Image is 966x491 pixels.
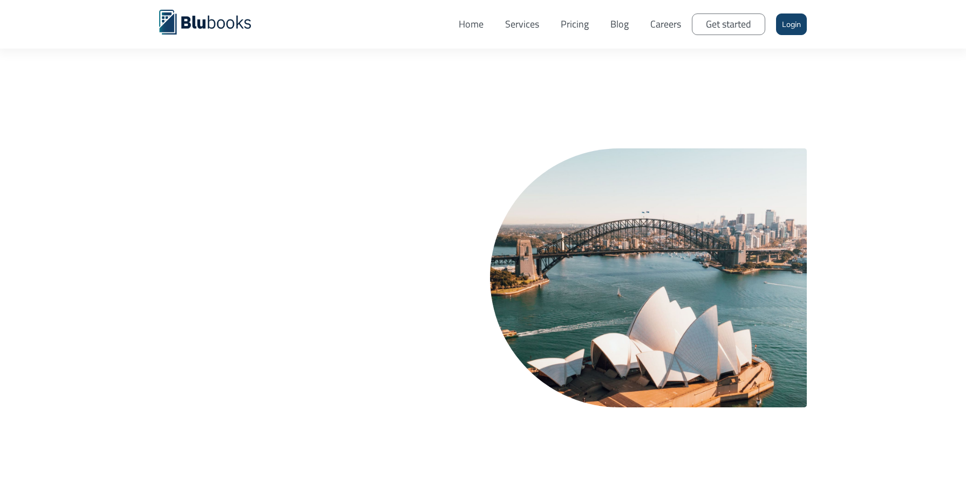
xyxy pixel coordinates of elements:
a: Get started [692,13,765,35]
a: Login [776,13,807,35]
a: Pricing [550,8,600,40]
a: home [159,8,267,35]
a: Home [448,8,494,40]
a: Services [494,8,550,40]
a: Blog [600,8,640,40]
a: Careers [640,8,692,40]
